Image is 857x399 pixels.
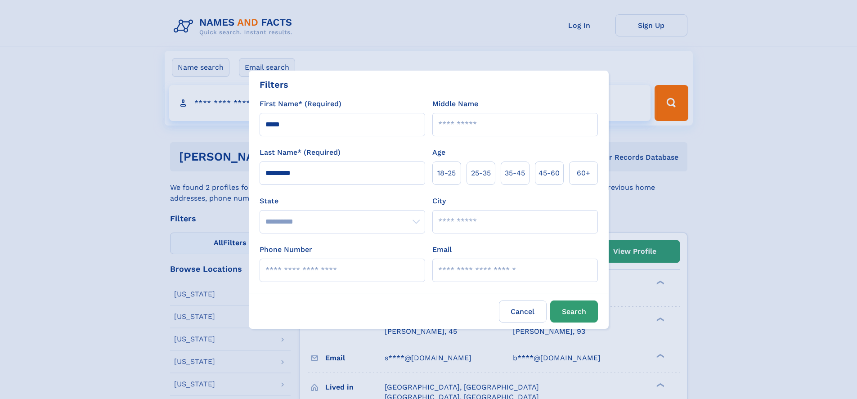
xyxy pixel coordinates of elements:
[432,244,452,255] label: Email
[505,168,525,179] span: 35‑45
[437,168,456,179] span: 18‑25
[432,196,446,206] label: City
[432,99,478,109] label: Middle Name
[260,244,312,255] label: Phone Number
[260,196,425,206] label: State
[471,168,491,179] span: 25‑35
[432,147,445,158] label: Age
[260,147,341,158] label: Last Name* (Required)
[260,78,288,91] div: Filters
[260,99,341,109] label: First Name* (Required)
[550,300,598,323] button: Search
[499,300,547,323] label: Cancel
[577,168,590,179] span: 60+
[538,168,560,179] span: 45‑60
